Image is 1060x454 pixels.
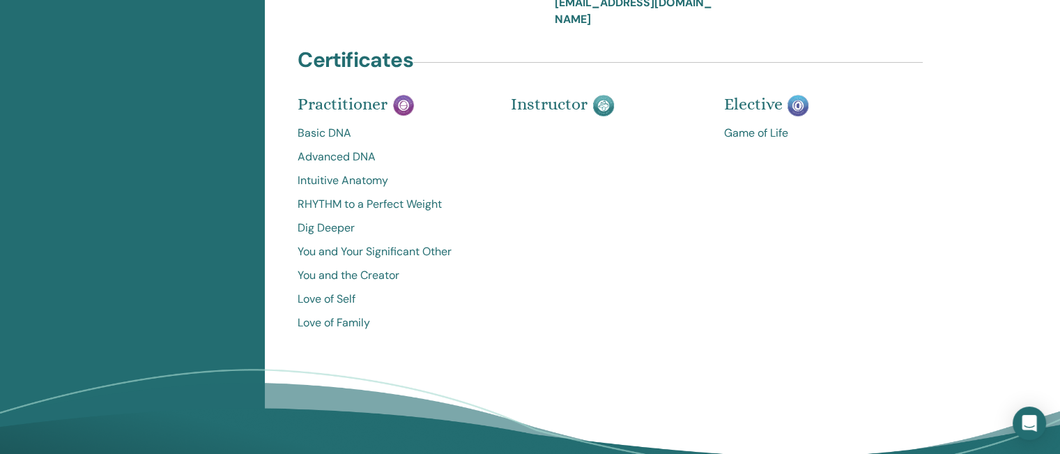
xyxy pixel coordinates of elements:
a: Love of Self [298,291,490,308]
a: Dig Deeper [298,220,490,236]
a: Game of Life [723,125,916,142]
span: Elective [723,94,782,114]
a: Love of Family [298,315,490,331]
a: Basic DNA [298,125,490,142]
a: You and Your Significant Other [298,243,490,260]
a: RHYTHM to a Perfect Weight [298,196,490,213]
a: Advanced DNA [298,149,490,165]
span: Instructor [511,94,587,114]
h4: Certificates [298,47,413,73]
span: Practitioner [298,94,387,114]
a: You and the Creator [298,267,490,284]
div: Open Intercom Messenger [1013,407,1046,440]
a: Intuitive Anatomy [298,172,490,189]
